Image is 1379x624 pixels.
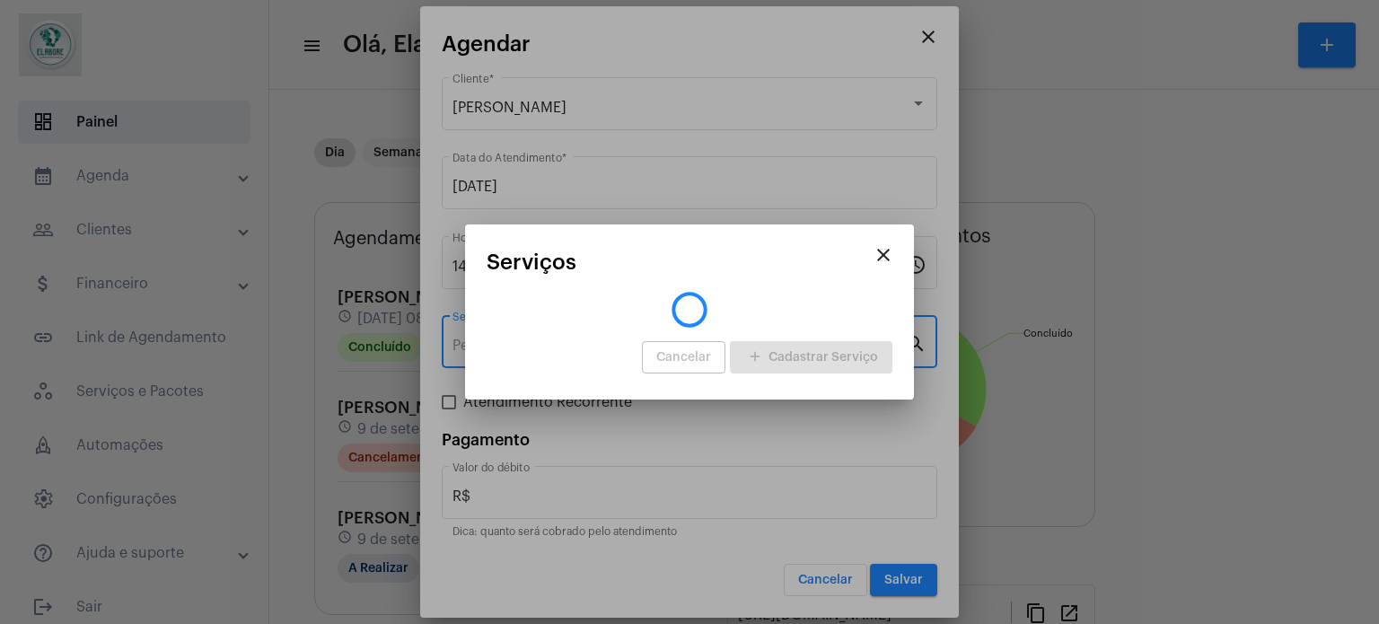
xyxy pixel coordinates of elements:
span: Cancelar [656,351,711,364]
span: Serviços [487,250,576,274]
button: Cadastrar Serviço [730,341,892,374]
span: Cadastrar Serviço [744,351,878,364]
mat-icon: add [744,346,766,370]
mat-icon: close [873,244,894,266]
button: Cancelar [642,341,725,374]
